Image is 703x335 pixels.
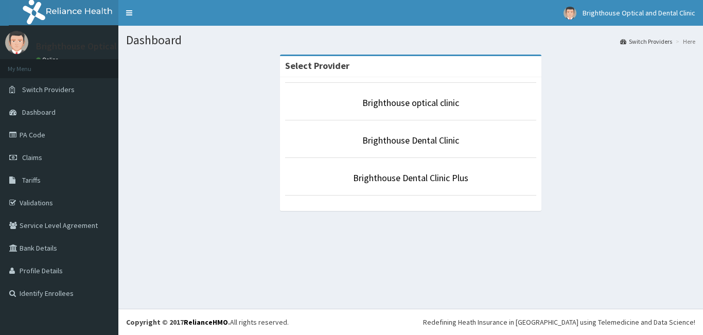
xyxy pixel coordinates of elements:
[22,153,42,162] span: Claims
[564,7,576,20] img: User Image
[22,108,56,117] span: Dashboard
[620,37,672,46] a: Switch Providers
[126,318,230,327] strong: Copyright © 2017 .
[362,134,459,146] a: Brighthouse Dental Clinic
[362,97,459,109] a: Brighthouse optical clinic
[36,42,187,51] p: Brighthouse Optical and Dental Clinic
[583,8,695,17] span: Brighthouse Optical and Dental Clinic
[22,175,41,185] span: Tariffs
[5,31,28,54] img: User Image
[118,309,703,335] footer: All rights reserved.
[184,318,228,327] a: RelianceHMO
[36,56,61,63] a: Online
[423,317,695,327] div: Redefining Heath Insurance in [GEOGRAPHIC_DATA] using Telemedicine and Data Science!
[353,172,468,184] a: Brighthouse Dental Clinic Plus
[22,85,75,94] span: Switch Providers
[126,33,695,47] h1: Dashboard
[285,60,349,72] strong: Select Provider
[673,37,695,46] li: Here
